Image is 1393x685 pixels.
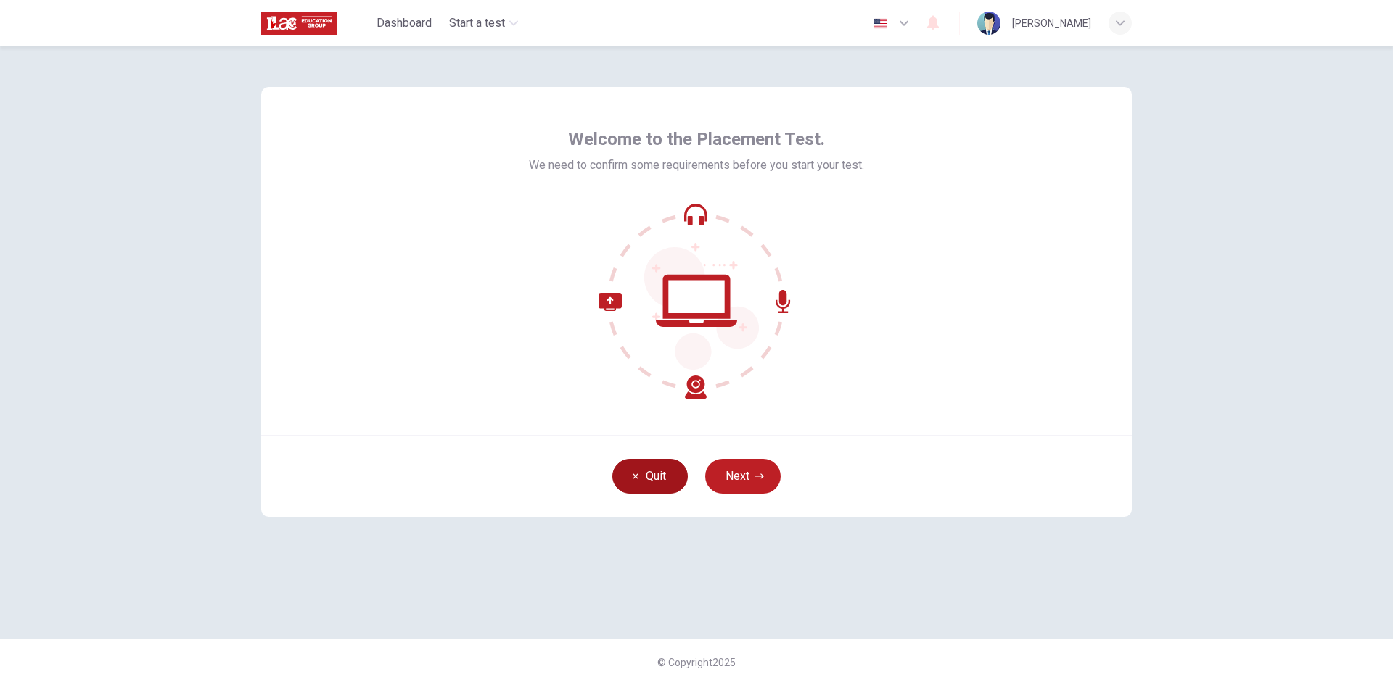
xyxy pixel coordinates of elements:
[568,128,825,151] span: Welcome to the Placement Test.
[443,10,524,36] button: Start a test
[1012,14,1091,32] div: [PERSON_NAME]
[449,14,505,32] span: Start a test
[377,14,432,32] span: Dashboard
[871,18,889,29] img: en
[657,657,736,668] span: © Copyright 2025
[261,9,337,38] img: ILAC logo
[529,157,864,174] span: We need to confirm some requirements before you start your test.
[612,459,688,494] button: Quit
[705,459,781,494] button: Next
[371,10,437,36] button: Dashboard
[261,9,371,38] a: ILAC logo
[977,12,1000,35] img: Profile picture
